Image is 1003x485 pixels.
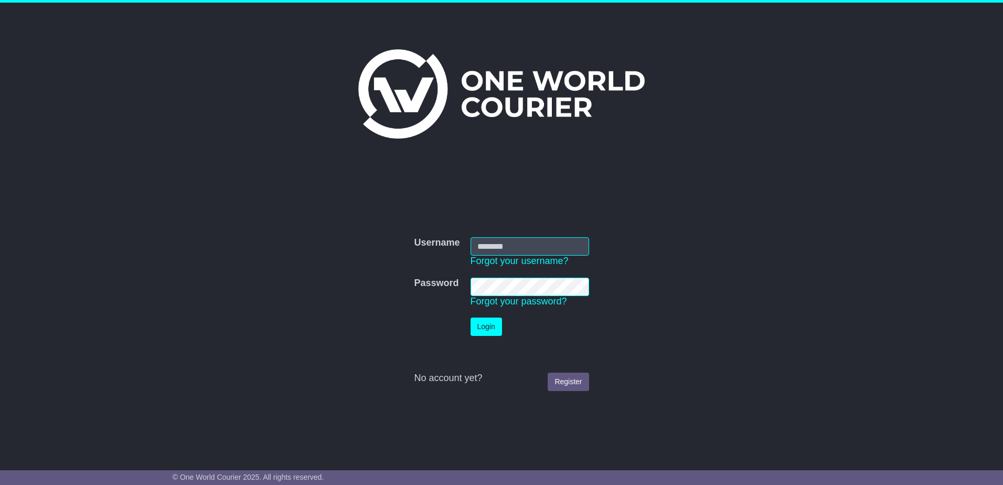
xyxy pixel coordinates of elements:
label: Username [414,237,460,249]
div: No account yet? [414,373,589,384]
img: One World [358,49,645,139]
a: Forgot your username? [471,256,569,266]
a: Forgot your password? [471,296,567,307]
button: Login [471,318,502,336]
label: Password [414,278,458,289]
a: Register [548,373,589,391]
span: © One World Courier 2025. All rights reserved. [173,473,324,481]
